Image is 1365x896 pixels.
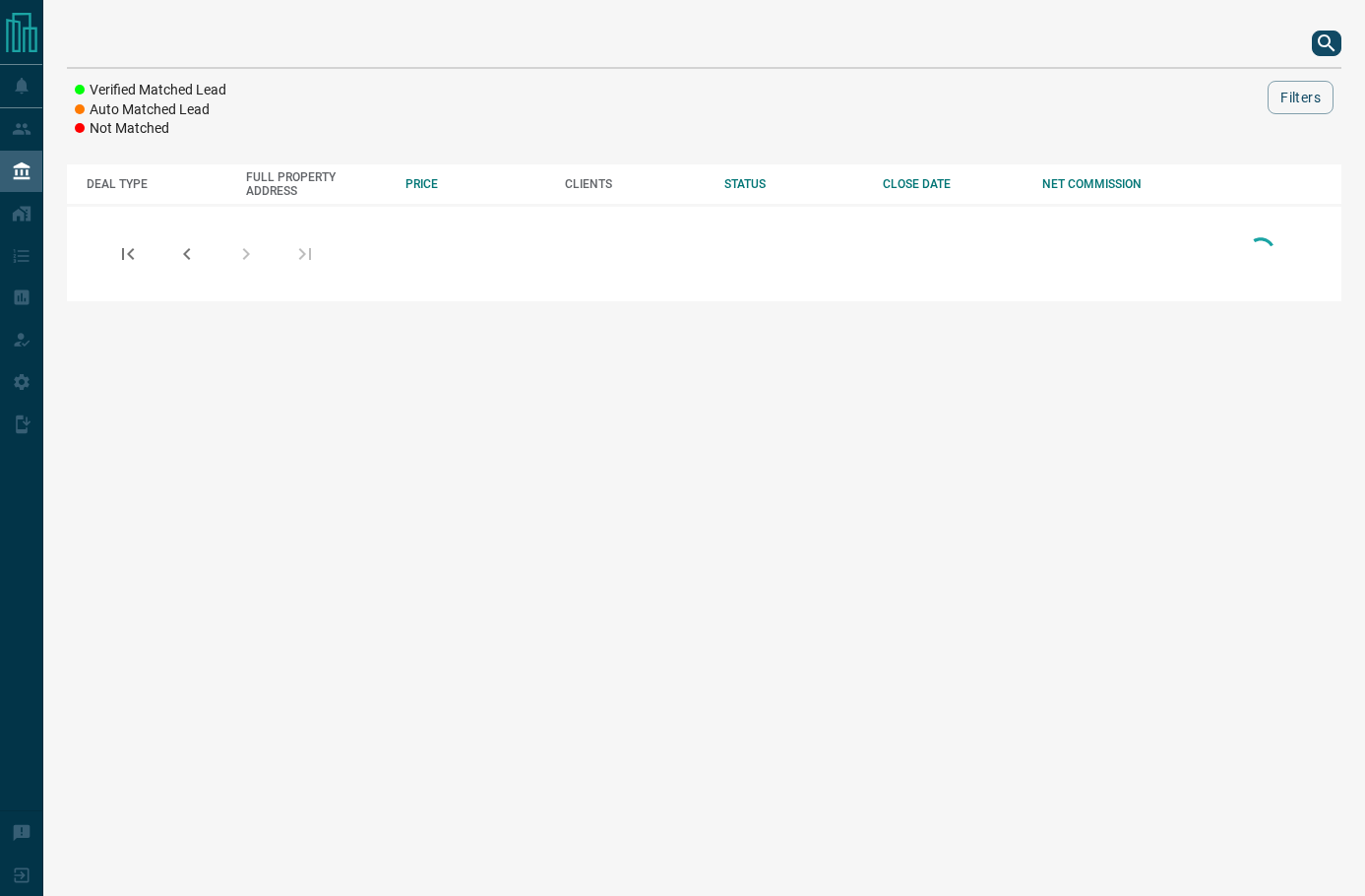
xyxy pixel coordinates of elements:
[75,81,226,100] li: Verified Matched Lead
[1042,177,1182,191] div: NET COMMISSION
[883,177,1023,191] div: CLOSE DATE
[565,177,705,191] div: CLIENTS
[87,177,226,191] div: DEAL TYPE
[724,177,864,191] div: STATUS
[1312,31,1341,56] button: search button
[1268,81,1334,114] button: Filters
[405,177,545,191] div: PRICE
[75,119,226,139] li: Not Matched
[75,100,226,120] li: Auto Matched Lead
[1241,232,1280,275] div: Loading
[246,170,386,198] div: FULL PROPERTY ADDRESS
